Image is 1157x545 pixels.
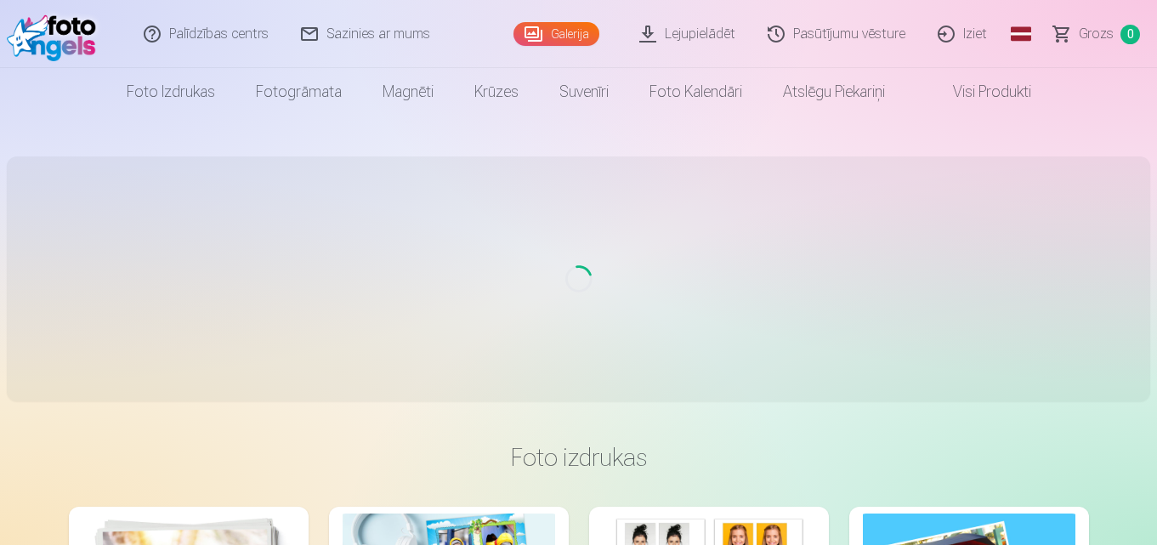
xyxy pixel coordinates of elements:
[106,68,235,116] a: Foto izdrukas
[454,68,539,116] a: Krūzes
[1120,25,1140,44] span: 0
[362,68,454,116] a: Magnēti
[763,68,905,116] a: Atslēgu piekariņi
[905,68,1052,116] a: Visi produkti
[629,68,763,116] a: Foto kalendāri
[7,7,105,61] img: /fa1
[539,68,629,116] a: Suvenīri
[235,68,362,116] a: Fotogrāmata
[82,442,1075,473] h3: Foto izdrukas
[1079,24,1114,44] span: Grozs
[513,22,599,46] a: Galerija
